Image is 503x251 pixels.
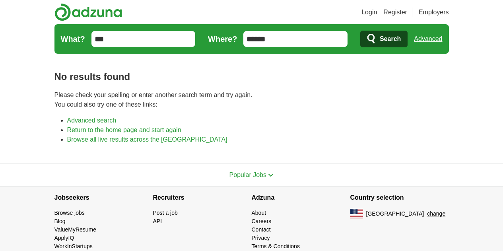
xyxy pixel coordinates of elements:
h1: No results found [54,70,449,84]
p: Please check your spelling or enter another search term and try again. You could also try one of ... [54,90,449,109]
img: toggle icon [268,173,274,177]
button: Search [360,31,408,47]
a: Post a job [153,210,178,216]
span: Search [380,31,401,47]
h4: Country selection [350,187,449,209]
span: Popular Jobs [229,171,266,178]
button: change [427,210,445,218]
img: Adzuna logo [54,3,122,21]
a: About [252,210,266,216]
img: US flag [350,209,363,218]
span: [GEOGRAPHIC_DATA] [366,210,424,218]
a: ValueMyResume [54,226,97,233]
a: Blog [54,218,66,224]
a: Advanced [414,31,442,47]
a: Register [383,8,407,17]
a: Terms & Conditions [252,243,300,249]
a: Advanced search [67,117,117,124]
a: Return to the home page and start again [67,126,181,133]
a: Careers [252,218,272,224]
a: Browse jobs [54,210,85,216]
a: WorkInStartups [54,243,93,249]
a: API [153,218,162,224]
label: What? [61,33,85,45]
a: ApplyIQ [54,235,74,241]
a: Privacy [252,235,270,241]
a: Contact [252,226,271,233]
a: Browse all live results across the [GEOGRAPHIC_DATA] [67,136,227,143]
a: Employers [419,8,449,17]
label: Where? [208,33,237,45]
a: Login [361,8,377,17]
